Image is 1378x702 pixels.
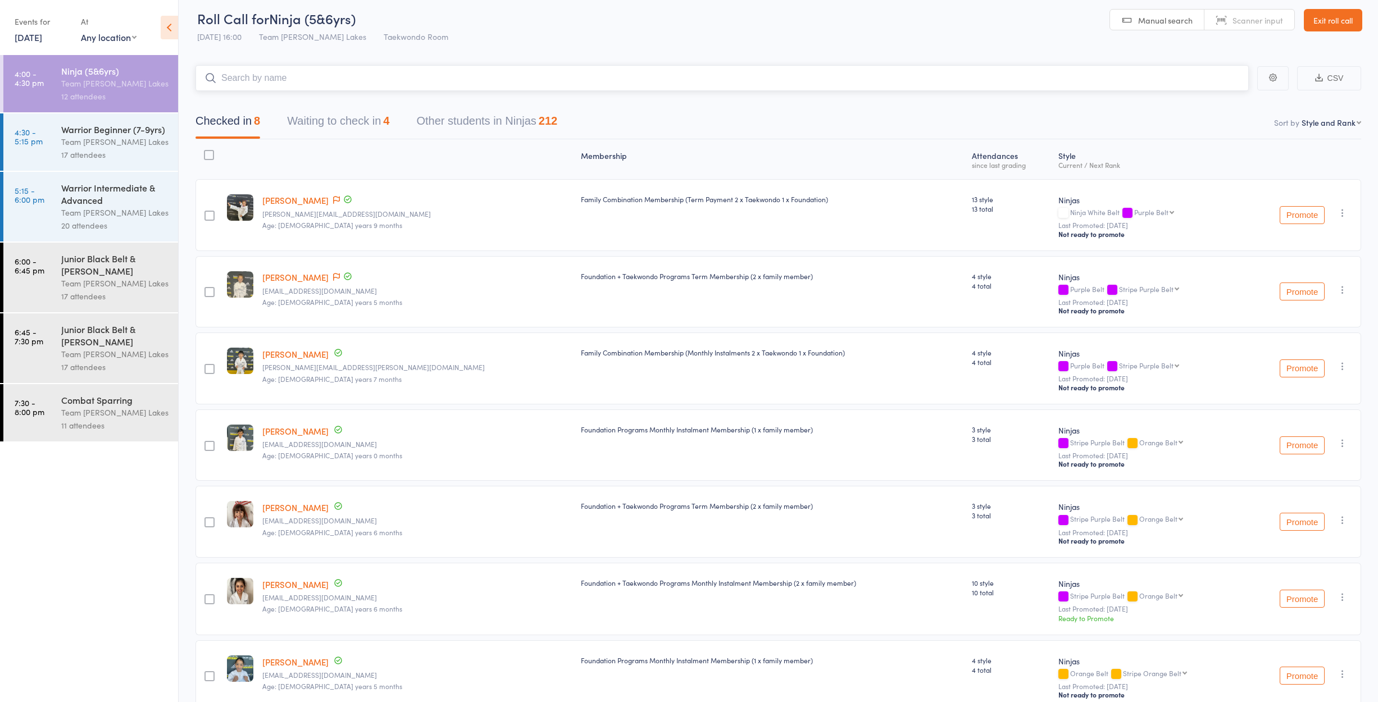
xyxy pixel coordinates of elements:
span: 4 style [972,271,1049,281]
div: Ninjas [1058,501,1239,512]
div: 17 attendees [61,290,169,303]
small: Last Promoted: [DATE] [1058,221,1239,229]
small: hanz8@live.com.au [262,671,572,679]
div: Warrior Beginner (7-9yrs) [61,123,169,135]
div: Style [1054,144,1243,174]
span: 13 total [972,204,1049,213]
div: Family Combination Membership (Term Payment 2 x Taekwondo 1 x Foundation) [581,194,963,204]
div: Family Combination Membership (Monthly Instalments 2 x Taekwondo 1 x Foundation) [581,348,963,357]
span: 3 style [972,501,1049,510]
div: Atten­dances [967,144,1054,174]
div: Ninjas [1058,271,1239,282]
a: 4:30 -5:15 pmWarrior Beginner (7-9yrs)Team [PERSON_NAME] Lakes17 attendees [3,113,178,171]
span: 4 total [972,281,1049,290]
time: 7:30 - 8:00 pm [15,398,44,416]
small: lexi8982@hotmail.com [262,287,572,295]
span: Age: [DEMOGRAPHIC_DATA] years 6 months [262,527,402,537]
div: Style and Rank [1302,117,1356,128]
div: Stripe Purple Belt [1058,592,1239,601]
a: [PERSON_NAME] [262,502,329,513]
div: 11 attendees [61,419,169,432]
button: Waiting to check in4 [287,109,389,139]
a: 6:00 -6:45 pmJunior Black Belt & [PERSON_NAME]Team [PERSON_NAME] Lakes17 attendees [3,243,178,312]
div: Not ready to promote [1058,230,1239,239]
img: image1753164797.png [227,194,253,221]
small: Last Promoted: [DATE] [1058,298,1239,306]
span: 4 style [972,348,1049,357]
a: [PERSON_NAME] [262,656,329,668]
span: Age: [DEMOGRAPHIC_DATA] years 7 months [262,374,402,384]
div: Purple Belt [1134,208,1168,216]
img: image1747437583.png [227,271,253,298]
small: Last Promoted: [DATE] [1058,528,1239,536]
small: helenadoeshair@gmail.com [262,517,572,525]
div: Combat Sparring [61,394,169,406]
button: Promote [1280,667,1325,685]
div: 212 [539,115,557,127]
span: Age: [DEMOGRAPHIC_DATA] years 0 months [262,450,402,460]
div: Current / Next Rank [1058,161,1239,168]
span: 10 total [972,587,1049,597]
div: Warrior Intermediate & Advanced [61,181,169,206]
div: Ninja White Belt [1058,208,1239,218]
div: Ready to Promote [1058,613,1239,623]
img: image1742879918.png [227,425,253,451]
span: Taekwondo Room [384,31,448,42]
div: Foundation + Taekwondo Programs Term Membership (2 x family member) [581,271,963,281]
span: Manual search [1138,15,1193,26]
span: Age: [DEMOGRAPHIC_DATA] years 9 months [262,220,402,230]
span: Age: [DEMOGRAPHIC_DATA] years 5 months [262,681,402,691]
span: Scanner input [1233,15,1283,26]
span: 10 style [972,578,1049,587]
div: Ninjas [1058,655,1239,667]
div: Foundation + Taekwondo Programs Term Membership (2 x family member) [581,501,963,510]
span: 4 total [972,357,1049,367]
div: Ninjas [1058,348,1239,359]
img: image1741670083.png [227,578,253,604]
div: 17 attendees [61,148,169,161]
span: 3 total [972,434,1049,444]
div: Junior Black Belt & [PERSON_NAME] [61,323,169,348]
small: Last Promoted: [DATE] [1058,605,1239,613]
div: Membership [576,144,967,174]
div: Orange Belt [1139,592,1177,599]
div: 4 [383,115,389,127]
button: Promote [1280,590,1325,608]
span: Ninja (5&6yrs) [269,9,356,28]
span: 4 style [972,655,1049,665]
span: 4 total [972,665,1049,674]
button: Promote [1280,513,1325,531]
button: Checked in8 [195,109,260,139]
small: bagewadivi@gmail.com [262,440,572,448]
time: 6:00 - 6:45 pm [15,257,44,275]
a: 7:30 -8:00 pmCombat SparringTeam [PERSON_NAME] Lakes11 attendees [3,384,178,441]
a: 6:45 -7:30 pmJunior Black Belt & [PERSON_NAME]Team [PERSON_NAME] Lakes17 attendees [3,313,178,383]
div: Team [PERSON_NAME] Lakes [61,277,169,290]
div: Orange Belt [1058,669,1239,679]
small: Last Promoted: [DATE] [1058,682,1239,690]
div: Stripe Purple Belt [1058,439,1239,448]
div: Purple Belt [1058,362,1239,371]
div: Events for [15,12,70,31]
div: 8 [254,115,260,127]
a: 4:00 -4:30 pmNinja (5&6yrs)Team [PERSON_NAME] Lakes12 attendees [3,55,178,112]
div: 20 attendees [61,219,169,232]
small: laura.covrk@hotmail.com [262,210,572,218]
div: Ninjas [1058,194,1239,206]
a: [PERSON_NAME] [262,578,329,590]
label: Sort by [1274,117,1299,128]
time: 4:00 - 4:30 pm [15,69,44,87]
img: image1741670110.png [227,501,253,527]
span: Age: [DEMOGRAPHIC_DATA] years 6 months [262,604,402,613]
small: Last Promoted: [DATE] [1058,452,1239,459]
input: Search by name [195,65,1249,91]
span: [DATE] 16:00 [197,31,242,42]
div: Not ready to promote [1058,536,1239,545]
button: Promote [1280,359,1325,377]
img: image1748931918.png [227,348,253,374]
a: [PERSON_NAME] [262,271,329,283]
small: Last Promoted: [DATE] [1058,375,1239,382]
div: At [81,12,137,31]
a: [PERSON_NAME] [262,425,329,437]
button: Other students in Ninjas212 [416,109,557,139]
